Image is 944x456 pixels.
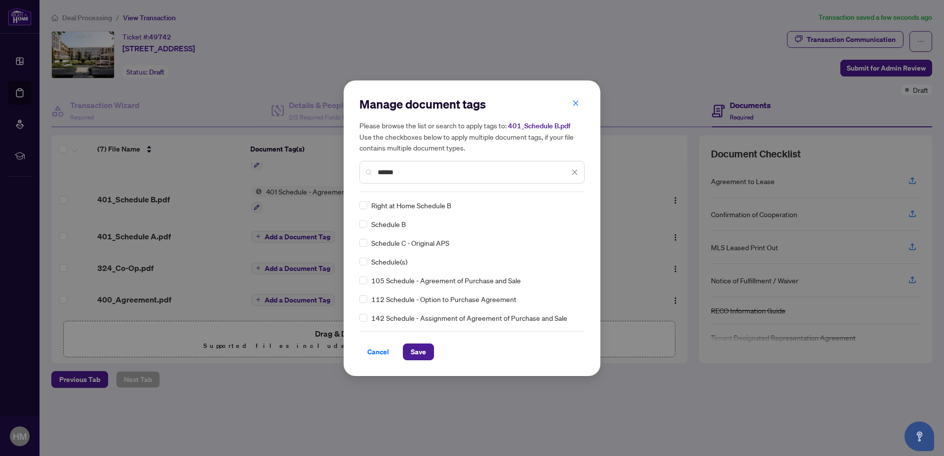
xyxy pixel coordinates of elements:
[571,169,578,176] span: close
[508,121,570,130] span: 401_Schedule B.pdf
[359,96,585,112] h2: Manage document tags
[371,294,516,304] span: 112 Schedule - Option to Purchase Agreement
[359,120,585,153] h5: Please browse the list or search to apply tags to: Use the checkboxes below to apply multiple doc...
[403,343,434,360] button: Save
[371,219,406,229] span: Schedule B
[367,344,389,360] span: Cancel
[905,421,934,451] button: Open asap
[371,237,449,248] span: Schedule C - Original APS
[572,100,579,107] span: close
[411,344,426,360] span: Save
[371,312,567,323] span: 142 Schedule - Assignment of Agreement of Purchase and Sale
[359,343,397,360] button: Cancel
[371,275,521,286] span: 105 Schedule - Agreement of Purchase and Sale
[371,200,451,211] span: Right at Home Schedule B
[371,256,407,267] span: Schedule(s)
